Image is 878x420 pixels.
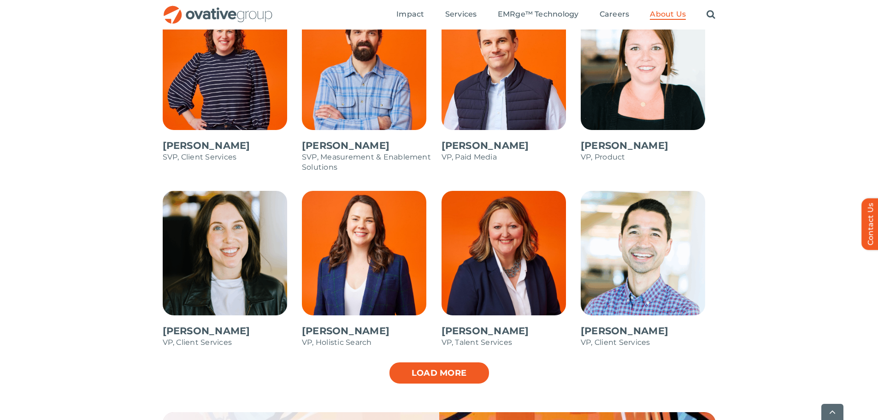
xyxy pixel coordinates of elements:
[498,10,579,20] a: EMRge™ Technology
[396,10,424,19] span: Impact
[396,10,424,20] a: Impact
[600,10,630,19] span: Careers
[389,361,490,385] a: Load more
[650,10,686,20] a: About Us
[445,10,477,20] a: Services
[498,10,579,19] span: EMRge™ Technology
[707,10,715,20] a: Search
[163,5,273,13] a: OG_Full_horizontal_RGB
[600,10,630,20] a: Careers
[445,10,477,19] span: Services
[650,10,686,19] span: About Us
